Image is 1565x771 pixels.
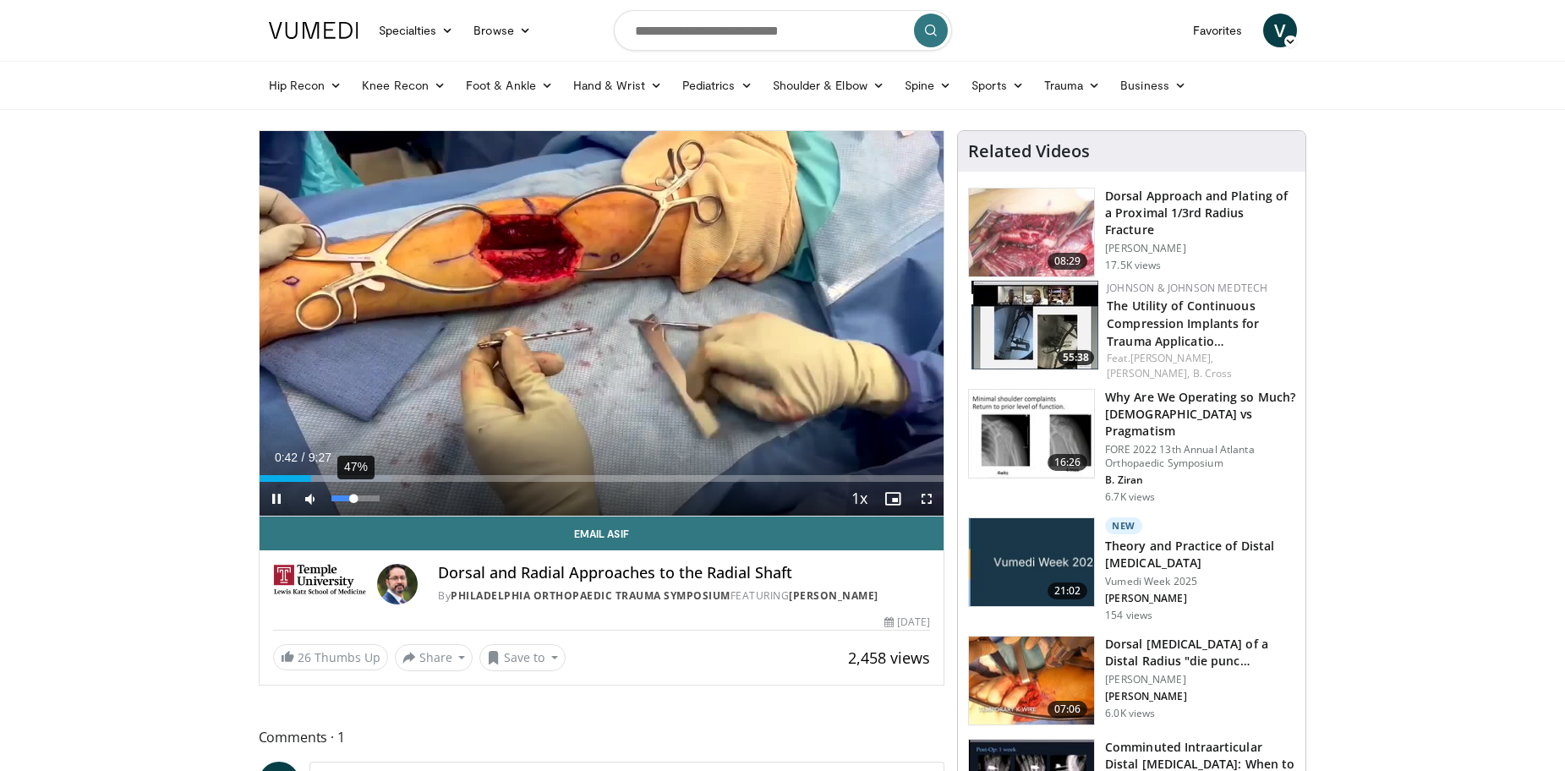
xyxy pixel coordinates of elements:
[968,188,1295,277] a: 08:29 Dorsal Approach and Plating of a Proximal 1/3rd Radius Fracture [PERSON_NAME] 17.5K views
[1105,673,1295,686] p: [PERSON_NAME]
[269,22,358,39] img: VuMedi Logo
[969,637,1094,725] img: 66e8a908-5181-456e-9087-b4022d3aa5b8.150x105_q85_crop-smart_upscale.jpg
[260,517,944,550] a: Email Asif
[1105,389,1295,440] h3: Why Are We Operating so Much? [DEMOGRAPHIC_DATA] vs Pragmatism
[842,482,876,516] button: Playback Rate
[260,482,293,516] button: Pause
[968,517,1295,622] a: 21:02 New Theory and Practice of Distal [MEDICAL_DATA] Vumedi Week 2025 [PERSON_NAME] 154 views
[1105,242,1295,255] p: [PERSON_NAME]
[293,482,327,516] button: Mute
[1183,14,1253,47] a: Favorites
[563,68,672,102] a: Hand & Wrist
[275,451,298,464] span: 0:42
[479,644,566,671] button: Save to
[438,588,930,604] div: By FEATURING
[848,648,930,668] span: 2,458 views
[451,588,731,603] a: Philadelphia Orthopaedic Trauma Symposium
[298,649,311,665] span: 26
[1263,14,1297,47] a: V
[672,68,763,102] a: Pediatrics
[1034,68,1111,102] a: Trauma
[1105,517,1142,534] p: New
[463,14,541,47] a: Browse
[273,644,388,670] a: 26 Thumbs Up
[1130,351,1213,365] a: [PERSON_NAME],
[763,68,895,102] a: Shoulder & Elbow
[1107,298,1259,349] a: The Utility of Continuous Compression Implants for Trauma Applicatio…
[1048,701,1088,718] span: 07:06
[302,451,305,464] span: /
[1105,259,1161,272] p: 17.5K views
[260,475,944,482] div: Progress Bar
[1107,366,1190,380] a: [PERSON_NAME],
[395,644,473,671] button: Share
[968,636,1295,725] a: 07:06 Dorsal [MEDICAL_DATA] of a Distal Radius "die punc… [PERSON_NAME] [PERSON_NAME] 6.0K views
[1058,350,1094,365] span: 55:38
[968,141,1090,161] h4: Related Videos
[438,564,930,582] h4: Dorsal and Radial Approaches to the Radial Shaft
[1105,575,1295,588] p: Vumedi Week 2025
[1105,592,1295,605] p: [PERSON_NAME]
[969,390,1094,478] img: 99079dcb-b67f-40ef-8516-3995f3d1d7db.150x105_q85_crop-smart_upscale.jpg
[1105,490,1155,504] p: 6.7K views
[614,10,952,51] input: Search topics, interventions
[1107,281,1267,295] a: Johnson & Johnson MedTech
[1105,636,1295,670] h3: Dorsal [MEDICAL_DATA] of a Distal Radius "die punc…
[971,281,1098,369] a: 55:38
[260,131,944,517] video-js: Video Player
[1105,690,1295,703] p: [PERSON_NAME]
[969,189,1094,276] img: edd4a696-d698-4b82-bf0e-950aa4961b3f.150x105_q85_crop-smart_upscale.jpg
[884,615,930,630] div: [DATE]
[1048,582,1088,599] span: 21:02
[1105,609,1152,622] p: 154 views
[352,68,456,102] a: Knee Recon
[1048,454,1088,471] span: 16:26
[1105,443,1295,470] p: FORE 2022 13th Annual Atlanta Orthopaedic Symposium
[961,68,1034,102] a: Sports
[910,482,944,516] button: Fullscreen
[259,68,353,102] a: Hip Recon
[1107,351,1292,381] div: Feat.
[1105,707,1155,720] p: 6.0K views
[1105,188,1295,238] h3: Dorsal Approach and Plating of a Proximal 1/3rd Radius Fracture
[1048,253,1088,270] span: 08:29
[369,14,464,47] a: Specialties
[876,482,910,516] button: Enable picture-in-picture mode
[377,564,418,604] img: Avatar
[1105,473,1295,487] p: B. Ziran
[456,68,563,102] a: Foot & Ankle
[968,389,1295,504] a: 16:26 Why Are We Operating so Much? [DEMOGRAPHIC_DATA] vs Pragmatism FORE 2022 13th Annual Atlant...
[969,518,1094,606] img: 00376a2a-df33-4357-8f72-5b9cd9908985.jpg.150x105_q85_crop-smart_upscale.jpg
[259,726,945,748] span: Comments 1
[971,281,1098,369] img: 05424410-063a-466e-aef3-b135df8d3cb3.150x105_q85_crop-smart_upscale.jpg
[895,68,961,102] a: Spine
[331,495,380,501] div: Volume Level
[1193,366,1233,380] a: B. Cross
[1110,68,1196,102] a: Business
[309,451,331,464] span: 9:27
[1105,538,1295,571] h3: Theory and Practice of Distal [MEDICAL_DATA]
[789,588,878,603] a: [PERSON_NAME]
[273,564,371,604] img: Philadelphia Orthopaedic Trauma Symposium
